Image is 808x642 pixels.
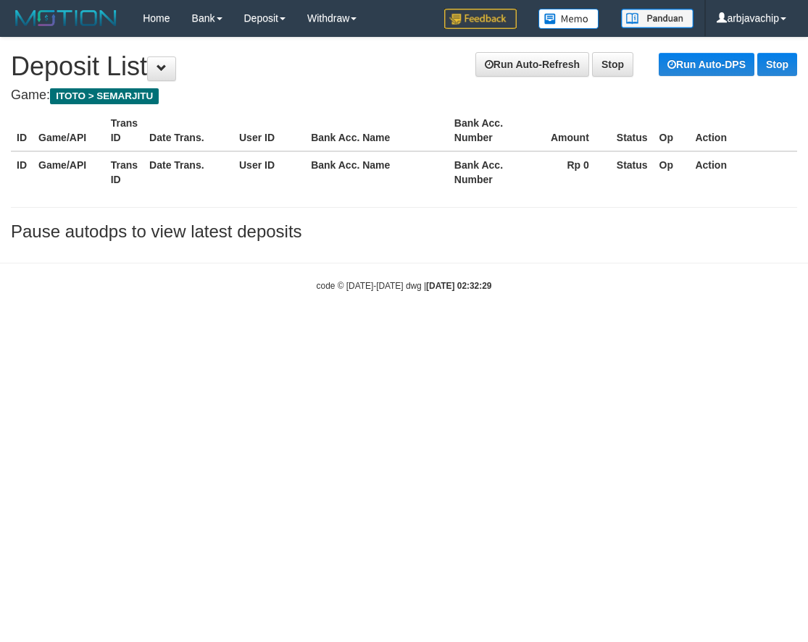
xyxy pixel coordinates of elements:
[50,88,159,104] span: ITOTO > SEMARJITU
[233,110,305,151] th: User ID
[426,281,491,291] strong: [DATE] 02:32:29
[444,9,517,29] img: Feedback.jpg
[757,53,797,76] a: Stop
[105,110,143,151] th: Trans ID
[611,110,654,151] th: Status
[654,110,690,151] th: Op
[305,151,449,193] th: Bank Acc. Name
[11,52,797,81] h1: Deposit List
[475,52,589,77] a: Run Auto-Refresh
[11,88,797,103] h4: Game:
[11,151,33,193] th: ID
[11,110,33,151] th: ID
[143,151,233,193] th: Date Trans.
[538,151,611,193] th: Rp 0
[654,151,690,193] th: Op
[33,151,105,193] th: Game/API
[305,110,449,151] th: Bank Acc. Name
[143,110,233,151] th: Date Trans.
[449,110,538,151] th: Bank Acc. Number
[689,110,797,151] th: Action
[621,9,694,28] img: panduan.png
[233,151,305,193] th: User ID
[33,110,105,151] th: Game/API
[592,52,633,77] a: Stop
[538,110,611,151] th: Amount
[105,151,143,193] th: Trans ID
[317,281,492,291] small: code © [DATE]-[DATE] dwg |
[689,151,797,193] th: Action
[11,222,797,241] h3: Pause autodps to view latest deposits
[611,151,654,193] th: Status
[659,53,754,76] a: Run Auto-DPS
[449,151,538,193] th: Bank Acc. Number
[11,7,121,29] img: MOTION_logo.png
[538,9,599,29] img: Button%20Memo.svg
